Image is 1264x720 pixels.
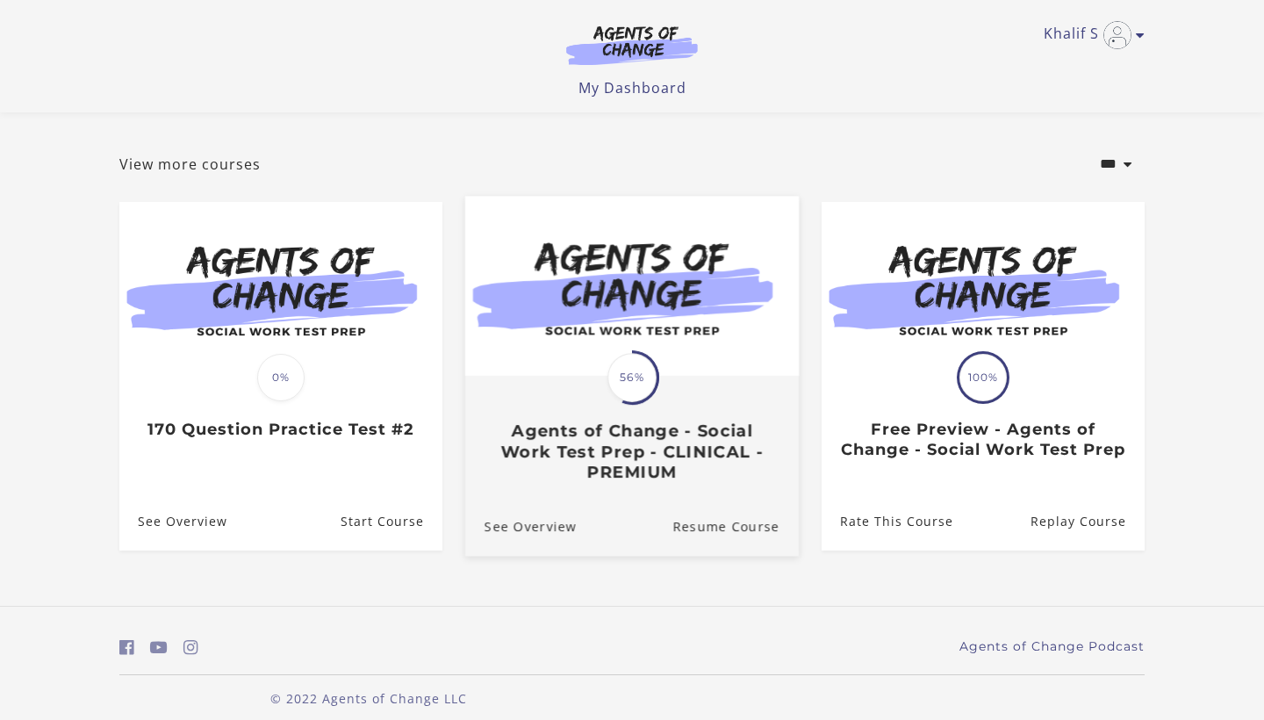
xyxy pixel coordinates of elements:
[119,493,227,550] a: 170 Question Practice Test #2: See Overview
[183,635,198,660] a: https://www.instagram.com/agentsofchangeprep/ (Open in a new window)
[578,78,686,97] a: My Dashboard
[607,353,657,402] span: 56%
[822,493,953,550] a: Free Preview - Agents of Change - Social Work Test Prep: Rate This Course
[119,639,134,656] i: https://www.facebook.com/groups/aswbtestprep (Open in a new window)
[119,154,261,175] a: View more courses
[119,635,134,660] a: https://www.facebook.com/groups/aswbtestprep (Open in a new window)
[959,637,1145,656] a: Agents of Change Podcast
[341,493,442,550] a: 170 Question Practice Test #2: Resume Course
[119,689,618,708] p: © 2022 Agents of Change LLC
[183,639,198,656] i: https://www.instagram.com/agentsofchangeprep/ (Open in a new window)
[257,354,305,401] span: 0%
[465,496,577,555] a: Agents of Change - Social Work Test Prep - CLINICAL - PREMIUM: See Overview
[548,25,716,65] img: Agents of Change Logo
[138,420,423,440] h3: 170 Question Practice Test #2
[1031,493,1145,550] a: Free Preview - Agents of Change - Social Work Test Prep: Resume Course
[672,496,799,555] a: Agents of Change - Social Work Test Prep - CLINICAL - PREMIUM: Resume Course
[959,354,1007,401] span: 100%
[840,420,1125,459] h3: Free Preview - Agents of Change - Social Work Test Prep
[1044,21,1136,49] a: Toggle menu
[150,639,168,656] i: https://www.youtube.com/c/AgentsofChangeTestPrepbyMeaganMitchell (Open in a new window)
[150,635,168,660] a: https://www.youtube.com/c/AgentsofChangeTestPrepbyMeaganMitchell (Open in a new window)
[485,421,779,482] h3: Agents of Change - Social Work Test Prep - CLINICAL - PREMIUM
